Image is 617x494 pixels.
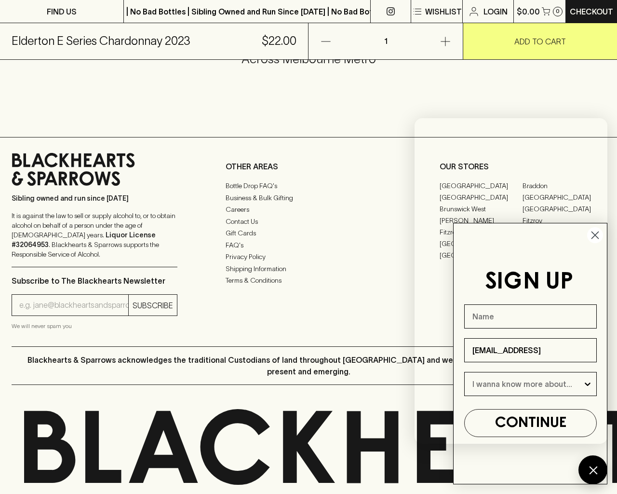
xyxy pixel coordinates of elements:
[425,6,462,17] p: Wishlist
[514,36,566,47] p: ADD TO CART
[517,6,540,17] p: $0.00
[19,354,598,377] p: Blackhearts & Sparrows acknowledges the traditional Custodians of land throughout [GEOGRAPHIC_DAT...
[12,275,177,287] p: Subscribe to The Blackhearts Newsletter
[226,263,391,274] a: Shipping Information
[12,33,190,49] h5: Elderton E Series Chardonnay 2023
[226,239,391,251] a: FAQ's
[226,204,391,216] a: Careers
[226,275,391,287] a: Terms & Conditions
[570,6,613,17] p: Checkout
[12,321,177,331] p: We will never spam you
[226,251,391,263] a: Privacy Policy
[226,161,391,172] p: OTHER AREAS
[483,6,508,17] p: Login
[226,228,391,239] a: Gift Cards
[129,295,177,316] button: SUBSCRIBE
[47,6,77,17] p: FIND US
[133,300,173,311] p: SUBSCRIBE
[12,211,177,259] p: It is against the law to sell or supply alcohol to, or to obtain alcohol on behalf of a person un...
[262,33,296,49] h5: $22.00
[556,9,560,14] p: 0
[19,298,128,313] input: e.g. jane@blackheartsandsparrows.com.au
[226,192,391,204] a: Business & Bulk Gifting
[374,23,397,59] p: 1
[463,23,617,59] button: ADD TO CART
[226,180,391,192] a: Bottle Drop FAQ's
[12,193,177,203] p: Sibling owned and run since [DATE]
[226,216,391,227] a: Contact Us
